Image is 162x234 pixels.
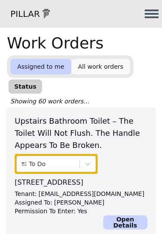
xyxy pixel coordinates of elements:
p: Showing 60 work orders... [10,97,89,106]
p: [PERSON_NAME] [54,198,104,207]
p: [STREET_ADDRESS] [15,177,147,188]
p: Yes [77,207,87,215]
div: Status [9,80,42,93]
div: Assigned To: [15,198,147,207]
a: Assigned to me [10,59,71,74]
h1: Work Orders [7,35,104,52]
a: All work orders [71,59,130,74]
p: PILLAR [3,8,40,20]
div: Permission To Enter: [15,207,147,215]
a: Open Details [103,215,147,229]
img: 1 [40,7,53,20]
div: Tenant: [15,189,147,198]
p: Upstairs Bathroom Toilet – The Toilet Will Not Flush. The Handle Appears To Be Broken. [15,115,147,151]
p: [EMAIL_ADDRESS][DOMAIN_NAME] [38,189,144,198]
